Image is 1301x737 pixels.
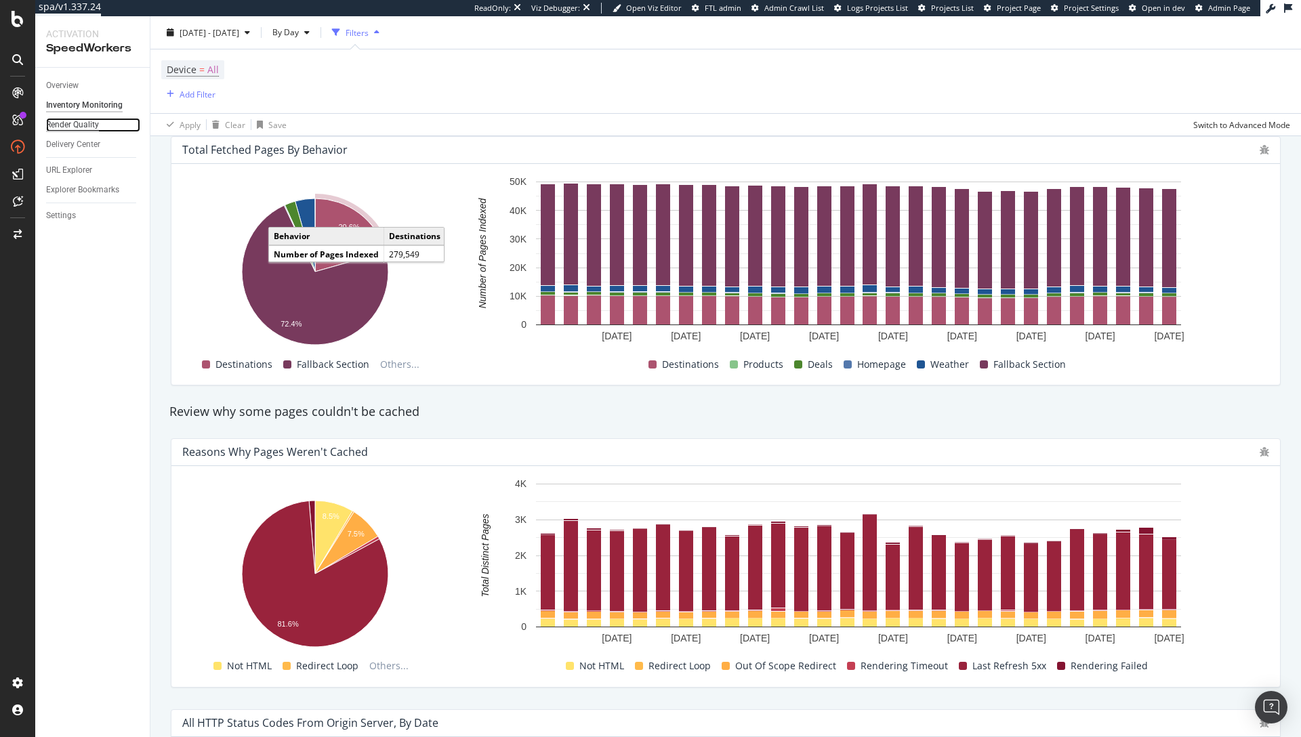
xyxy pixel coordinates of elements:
div: Save [268,119,287,130]
span: Admin Crawl List [764,3,824,13]
text: [DATE] [602,633,632,644]
text: [DATE] [1016,633,1046,644]
text: [DATE] [671,633,701,644]
svg: A chart. [182,494,447,656]
span: Destinations [662,356,719,373]
div: Filters [346,26,369,38]
text: 20.6% [338,223,359,231]
span: = [199,63,205,76]
button: [DATE] - [DATE] [161,22,255,43]
text: 2K [515,550,527,561]
svg: A chart. [455,477,1262,656]
div: Open Intercom Messenger [1255,691,1287,723]
text: 81.6% [277,620,298,628]
div: Overview [46,79,79,93]
button: Save [251,114,287,135]
text: 7.5% [348,530,365,538]
text: 8.5% [323,512,339,520]
text: [DATE] [809,633,839,644]
text: 3K [515,514,527,525]
button: By Day [267,22,315,43]
a: Project Page [984,3,1041,14]
span: Project Page [997,3,1041,13]
text: 0 [521,621,526,632]
text: [DATE] [1154,331,1184,341]
a: URL Explorer [46,163,140,177]
a: Projects List [918,3,974,14]
div: Activation [46,27,139,41]
span: Not HTML [227,658,272,674]
a: FTL admin [692,3,741,14]
text: 20K [510,262,527,273]
div: All HTTP Status Codes from Origin Server, by Date [182,716,438,730]
text: 30K [510,234,527,245]
div: Inventory Monitoring [46,98,123,112]
button: Add Filter [161,86,215,102]
span: Fallback Section [297,356,369,373]
span: Destinations [215,356,272,373]
div: Delivery Center [46,138,100,152]
text: [DATE] [1086,633,1115,644]
span: Homepage [857,356,906,373]
text: [DATE] [1016,331,1046,341]
div: Viz Debugger: [531,3,580,14]
div: URL Explorer [46,163,92,177]
a: Overview [46,79,140,93]
span: Open in dev [1142,3,1185,13]
span: Admin Page [1208,3,1250,13]
a: Inventory Monitoring [46,98,140,112]
span: Weather [930,356,969,373]
span: Logs Projects List [847,3,908,13]
div: Clear [225,119,245,130]
span: All [207,60,219,79]
a: Delivery Center [46,138,140,152]
div: ReadOnly: [474,3,511,14]
a: Admin Crawl List [751,3,824,14]
span: Open Viz Editor [626,3,682,13]
text: 50K [510,176,527,187]
a: Admin Page [1195,3,1250,14]
a: Settings [46,209,140,223]
span: [DATE] - [DATE] [180,26,239,38]
div: Switch to Advanced Mode [1193,119,1290,130]
div: Reasons why pages weren't cached [182,445,368,459]
div: Apply [180,119,201,130]
a: Project Settings [1051,3,1119,14]
text: Total Distinct Pages [480,513,491,597]
div: Review why some pages couldn't be cached [163,403,1289,421]
a: Open Viz Editor [613,3,682,14]
text: [DATE] [740,331,770,341]
text: Number of Pages Indexed [477,197,488,308]
span: Projects List [931,3,974,13]
button: Filters [327,22,385,43]
text: [DATE] [809,331,839,341]
div: Settings [46,209,76,223]
text: [DATE] [947,633,977,644]
span: Device [167,63,197,76]
text: [DATE] [740,633,770,644]
span: Others... [375,356,425,373]
button: Apply [161,114,201,135]
svg: A chart. [455,175,1262,354]
span: Fallback Section [993,356,1066,373]
span: Redirect Loop [648,658,711,674]
button: Clear [207,114,245,135]
div: SpeedWorkers [46,41,139,56]
a: Explorer Bookmarks [46,183,140,197]
text: [DATE] [878,331,908,341]
div: Total Fetched Pages by Behavior [182,143,348,156]
span: Redirect Loop [296,658,358,674]
span: Out Of Scope Redirect [735,658,836,674]
span: Rendering Failed [1071,658,1148,674]
text: 10K [510,291,527,301]
text: 72.4% [281,320,302,328]
span: Rendering Timeout [861,658,948,674]
text: [DATE] [602,331,632,341]
span: Products [743,356,783,373]
span: Not HTML [579,658,624,674]
text: 0 [521,319,526,330]
div: A chart. [182,192,447,354]
span: Deals [808,356,833,373]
